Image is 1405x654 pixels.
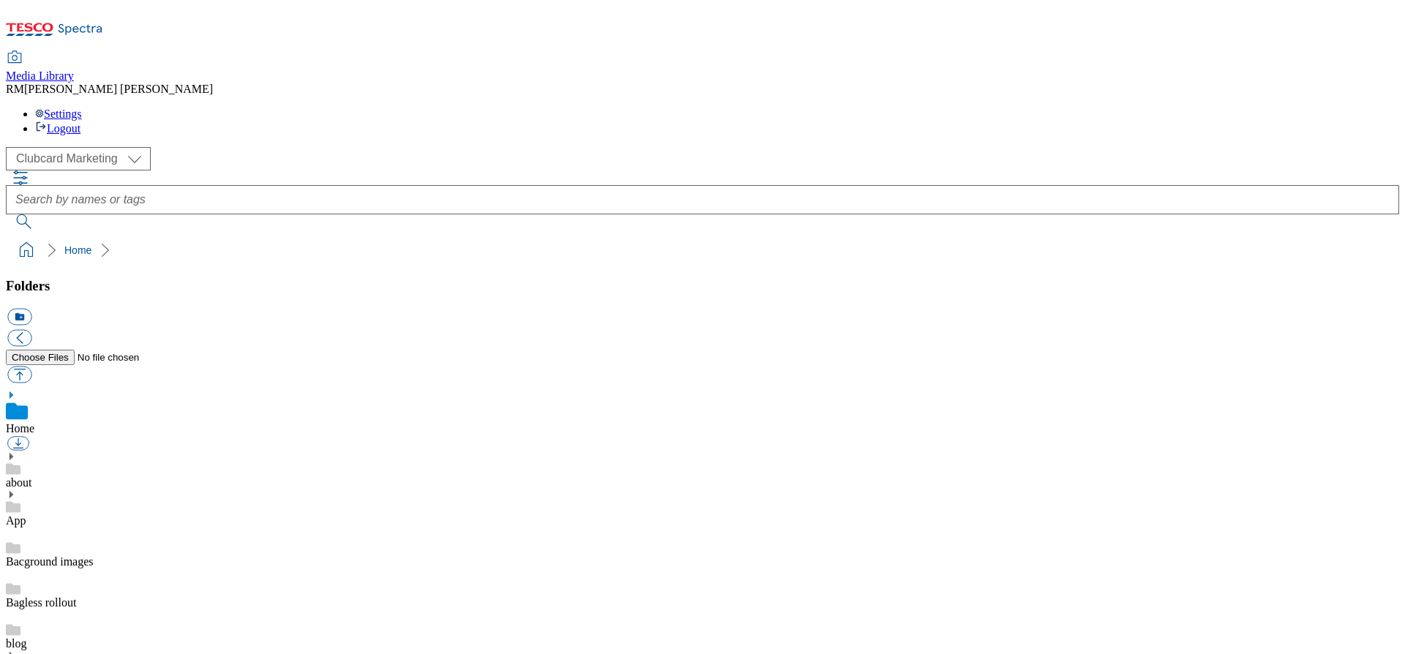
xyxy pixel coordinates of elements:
[15,238,38,262] a: home
[35,108,82,120] a: Settings
[6,83,24,95] span: RM
[6,278,1399,294] h3: Folders
[6,185,1399,214] input: Search by names or tags
[6,69,74,82] span: Media Library
[6,236,1399,264] nav: breadcrumb
[6,514,26,527] a: App
[6,555,94,568] a: Bacground images
[35,122,80,135] a: Logout
[6,596,76,609] a: Bagless rollout
[6,637,26,650] a: blog
[24,83,213,95] span: [PERSON_NAME] [PERSON_NAME]
[6,52,74,83] a: Media Library
[6,476,32,489] a: about
[64,244,91,256] a: Home
[6,422,34,435] a: Home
